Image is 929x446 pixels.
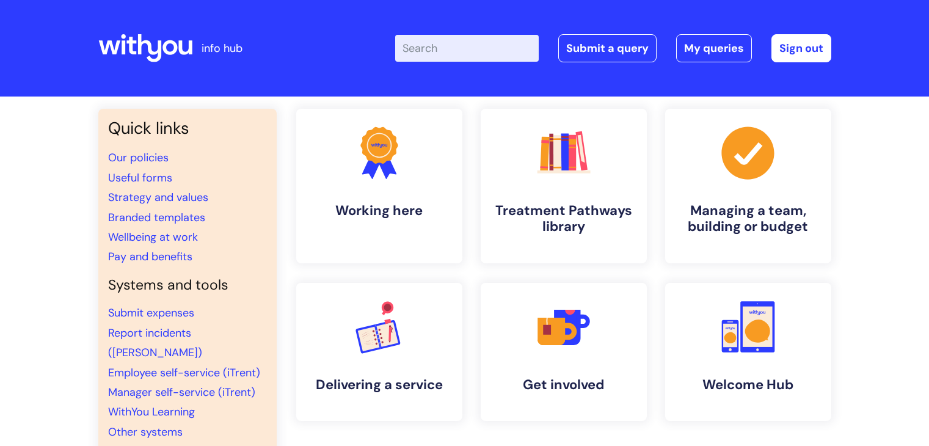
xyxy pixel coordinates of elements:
a: Working here [296,109,462,263]
a: Employee self-service (iTrent) [108,365,260,380]
a: My queries [676,34,752,62]
a: Report incidents ([PERSON_NAME]) [108,326,202,360]
a: Sign out [771,34,831,62]
h4: Working here [306,203,453,219]
a: Useful forms [108,170,172,185]
a: Submit expenses [108,305,194,320]
h4: Delivering a service [306,377,453,393]
h4: Managing a team, building or budget [675,203,822,235]
a: Get involved [481,283,647,421]
a: Treatment Pathways library [481,109,647,263]
a: Our policies [108,150,169,165]
h4: Get involved [490,377,637,393]
h3: Quick links [108,119,267,138]
p: info hub [202,38,242,58]
div: | - [395,34,831,62]
a: Wellbeing at work [108,230,198,244]
h4: Welcome Hub [675,377,822,393]
a: Welcome Hub [665,283,831,421]
a: Strategy and values [108,190,208,205]
a: Pay and benefits [108,249,192,264]
a: Delivering a service [296,283,462,421]
a: Managing a team, building or budget [665,109,831,263]
h4: Systems and tools [108,277,267,294]
h4: Treatment Pathways library [490,203,637,235]
a: Other systems [108,425,183,439]
input: Search [395,35,539,62]
a: Submit a query [558,34,657,62]
a: Manager self-service (iTrent) [108,385,255,400]
a: Branded templates [108,210,205,225]
a: WithYou Learning [108,404,195,419]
